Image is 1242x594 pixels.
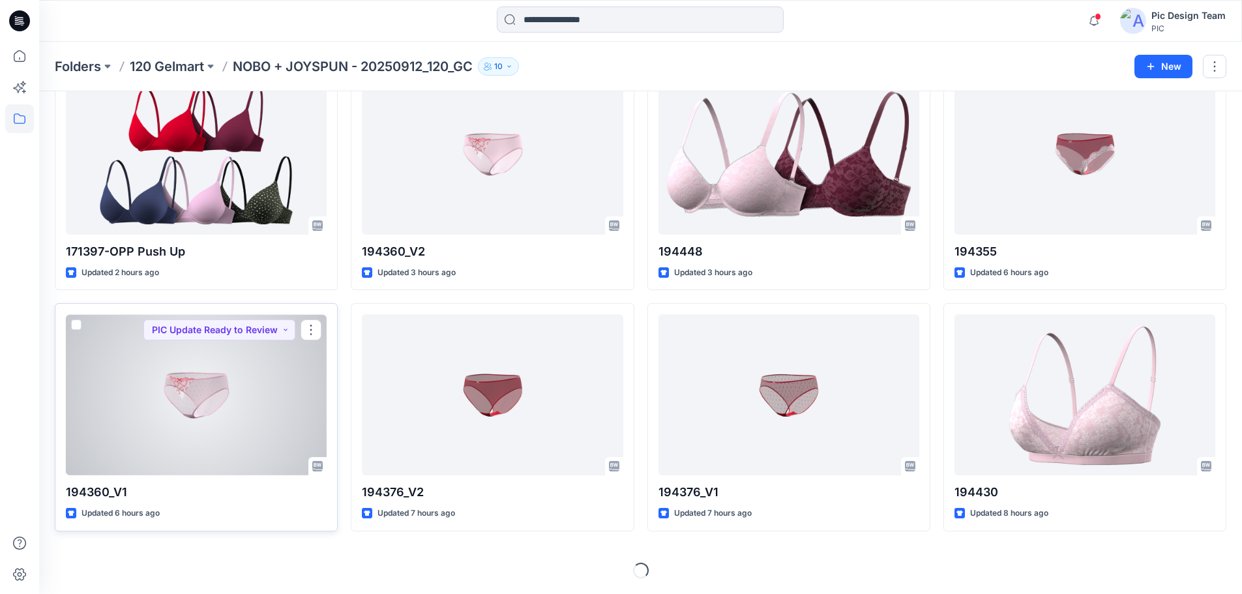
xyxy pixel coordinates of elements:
a: 194430 [954,314,1215,475]
p: 194448 [658,243,919,261]
div: PIC [1151,23,1226,33]
p: 194376_V2 [362,483,623,501]
a: 171397-OPP Push Up [66,74,327,235]
button: New [1134,55,1192,78]
img: avatar [1120,8,1146,34]
p: Updated 6 hours ago [970,266,1048,280]
a: 194376_V1 [658,314,919,475]
p: 171397-OPP Push Up [66,243,327,261]
a: 120 Gelmart [130,57,204,76]
p: Updated 3 hours ago [674,266,752,280]
a: 194360_V2 [362,74,623,235]
a: 194448 [658,74,919,235]
p: 194360_V1 [66,483,327,501]
p: Updated 6 hours ago [81,507,160,520]
div: Pic Design Team [1151,8,1226,23]
a: Folders [55,57,101,76]
p: 194360_V2 [362,243,623,261]
p: NOBO + JOYSPUN - 20250912_120_GC [233,57,473,76]
p: 194430 [954,483,1215,501]
p: Updated 8 hours ago [970,507,1048,520]
a: 194360_V1 [66,314,327,475]
button: 10 [478,57,519,76]
p: Updated 7 hours ago [674,507,752,520]
a: 194355 [954,74,1215,235]
p: 194376_V1 [658,483,919,501]
p: Updated 7 hours ago [377,507,455,520]
p: 10 [494,59,503,74]
p: Updated 3 hours ago [377,266,456,280]
a: 194376_V2 [362,314,623,475]
p: 194355 [954,243,1215,261]
p: Updated 2 hours ago [81,266,159,280]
